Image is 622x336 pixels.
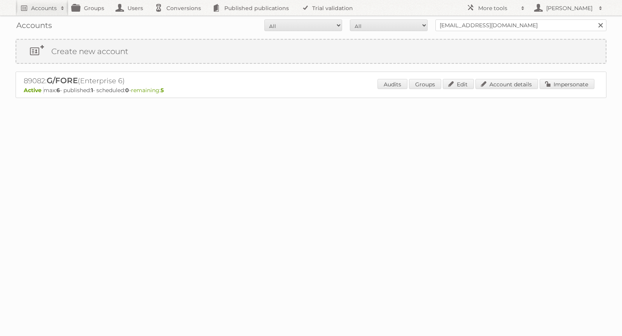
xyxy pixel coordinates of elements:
[91,87,93,94] strong: 1
[24,76,296,86] h2: 89082: (Enterprise 6)
[443,79,474,89] a: Edit
[540,79,594,89] a: Impersonate
[377,79,407,89] a: Audits
[478,4,517,12] h2: More tools
[31,4,57,12] h2: Accounts
[24,87,44,94] span: Active
[409,79,441,89] a: Groups
[131,87,164,94] span: remaining:
[475,79,538,89] a: Account details
[125,87,129,94] strong: 0
[47,76,78,85] span: G/FORE
[56,87,60,94] strong: 6
[161,87,164,94] strong: 5
[24,87,598,94] p: max: - published: - scheduled: -
[16,40,606,63] a: Create new account
[544,4,595,12] h2: [PERSON_NAME]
